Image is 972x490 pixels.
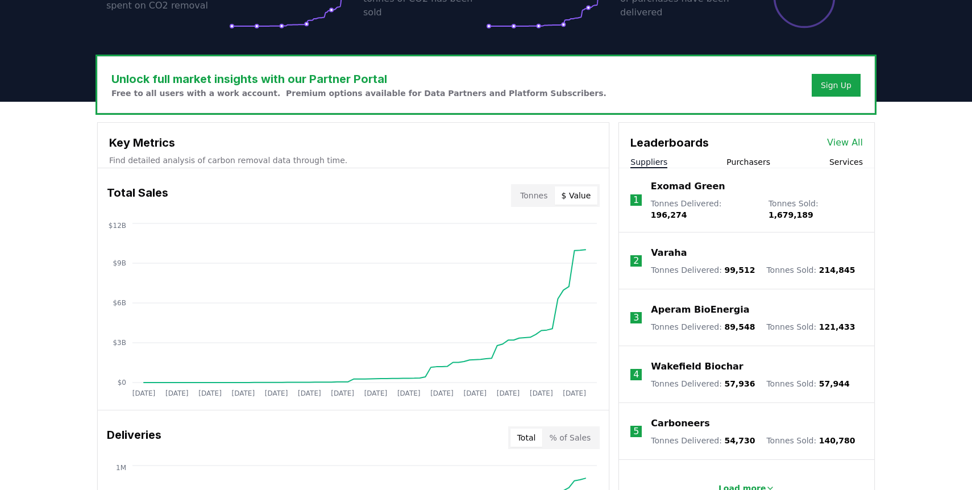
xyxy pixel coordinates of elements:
[766,435,855,446] p: Tonnes Sold :
[542,429,597,447] button: % of Sales
[530,389,553,397] tspan: [DATE]
[651,378,755,389] p: Tonnes Delivered :
[651,246,687,260] a: Varaha
[633,425,639,438] p: 5
[298,389,321,397] tspan: [DATE]
[651,264,755,276] p: Tonnes Delivered :
[827,136,863,150] a: View All
[651,321,755,333] p: Tonnes Delivered :
[397,389,421,397] tspan: [DATE]
[726,156,770,168] button: Purchasers
[364,389,388,397] tspan: [DATE]
[109,155,597,166] p: Find detailed analysis of carbon removal data through time.
[821,80,851,91] a: Sign Up
[633,254,639,268] p: 2
[331,389,354,397] tspan: [DATE]
[113,339,126,347] tspan: $3B
[111,70,607,88] h3: Unlock full market insights with our Partner Portal
[118,379,126,387] tspan: $0
[812,74,861,97] button: Sign Up
[633,193,639,207] p: 1
[769,210,813,219] span: 1,679,189
[630,134,709,151] h3: Leaderboards
[497,389,520,397] tspan: [DATE]
[113,299,126,307] tspan: $6B
[232,389,255,397] tspan: [DATE]
[766,378,849,389] p: Tonnes Sold :
[651,303,749,317] a: Aperam BioEnergia
[510,429,543,447] button: Total
[107,426,161,449] h3: Deliveries
[651,435,755,446] p: Tonnes Delivered :
[651,210,687,219] span: 196,274
[513,186,554,205] button: Tonnes
[724,436,755,445] span: 54,730
[829,156,863,168] button: Services
[819,265,855,275] span: 214,845
[724,322,755,331] span: 89,548
[555,186,598,205] button: $ Value
[651,360,743,373] a: Wakefield Biochar
[651,180,725,193] a: Exomad Green
[766,321,855,333] p: Tonnes Sold :
[107,184,168,207] h3: Total Sales
[132,389,156,397] tspan: [DATE]
[430,389,454,397] tspan: [DATE]
[265,389,288,397] tspan: [DATE]
[109,134,597,151] h3: Key Metrics
[819,436,855,445] span: 140,780
[819,379,850,388] span: 57,944
[198,389,222,397] tspan: [DATE]
[819,322,855,331] span: 121,433
[724,379,755,388] span: 57,936
[724,265,755,275] span: 99,512
[766,264,855,276] p: Tonnes Sold :
[651,417,709,430] a: Carboneers
[651,198,757,221] p: Tonnes Delivered :
[463,389,487,397] tspan: [DATE]
[563,389,586,397] tspan: [DATE]
[111,88,607,99] p: Free to all users with a work account. Premium options available for Data Partners and Platform S...
[630,156,667,168] button: Suppliers
[165,389,189,397] tspan: [DATE]
[116,464,126,472] tspan: 1M
[113,259,126,267] tspan: $9B
[109,222,126,230] tspan: $12B
[769,198,863,221] p: Tonnes Sold :
[633,311,639,325] p: 3
[633,368,639,381] p: 4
